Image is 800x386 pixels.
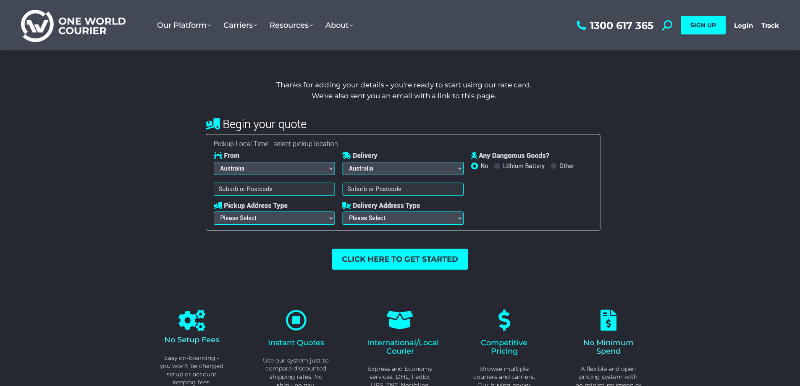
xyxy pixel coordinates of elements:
a: 1300 617 365 [574,20,653,31]
span: Click here to get started [342,255,458,263]
a: Carriers [217,12,263,38]
span: No Setup Fees [164,335,219,344]
span: No Minimum Spend [583,338,634,356]
span: International/Local Courier [367,338,439,356]
span: Instant Quotes [268,338,324,347]
a: Track [761,21,779,29]
h4: Thanks for adding your details - you're ready to start using our rate card. We've also sent you a... [156,80,652,101]
a: SIGN UP [681,16,726,34]
span: Resources [270,21,313,30]
img: One World Courier [21,8,126,42]
span: SIGN UP [690,21,716,29]
a: Resources [263,12,319,38]
span: About [325,21,353,30]
a: Click here to get started [332,249,468,270]
span: Our Platform [157,21,211,30]
span: Carriers [223,21,257,30]
span: Competitive Pricing [481,338,527,356]
a: About [319,12,359,38]
img: freight quote calculator one world courier [193,110,607,240]
a: Login [734,21,753,29]
a: Our Platform [151,12,217,38]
